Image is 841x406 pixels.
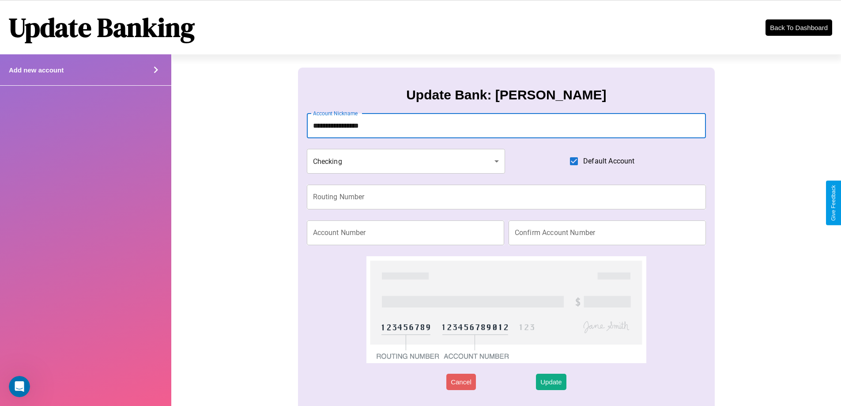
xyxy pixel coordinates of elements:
img: check [366,256,646,363]
button: Back To Dashboard [766,19,832,36]
button: Update [536,374,566,390]
label: Account Nickname [313,110,358,117]
div: Checking [307,149,505,174]
iframe: Intercom live chat [9,376,30,397]
button: Cancel [446,374,476,390]
div: Give Feedback [830,185,837,221]
h1: Update Banking [9,9,195,46]
h4: Add new account [9,66,64,74]
span: Default Account [583,156,634,167]
h3: Update Bank: [PERSON_NAME] [406,87,606,102]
